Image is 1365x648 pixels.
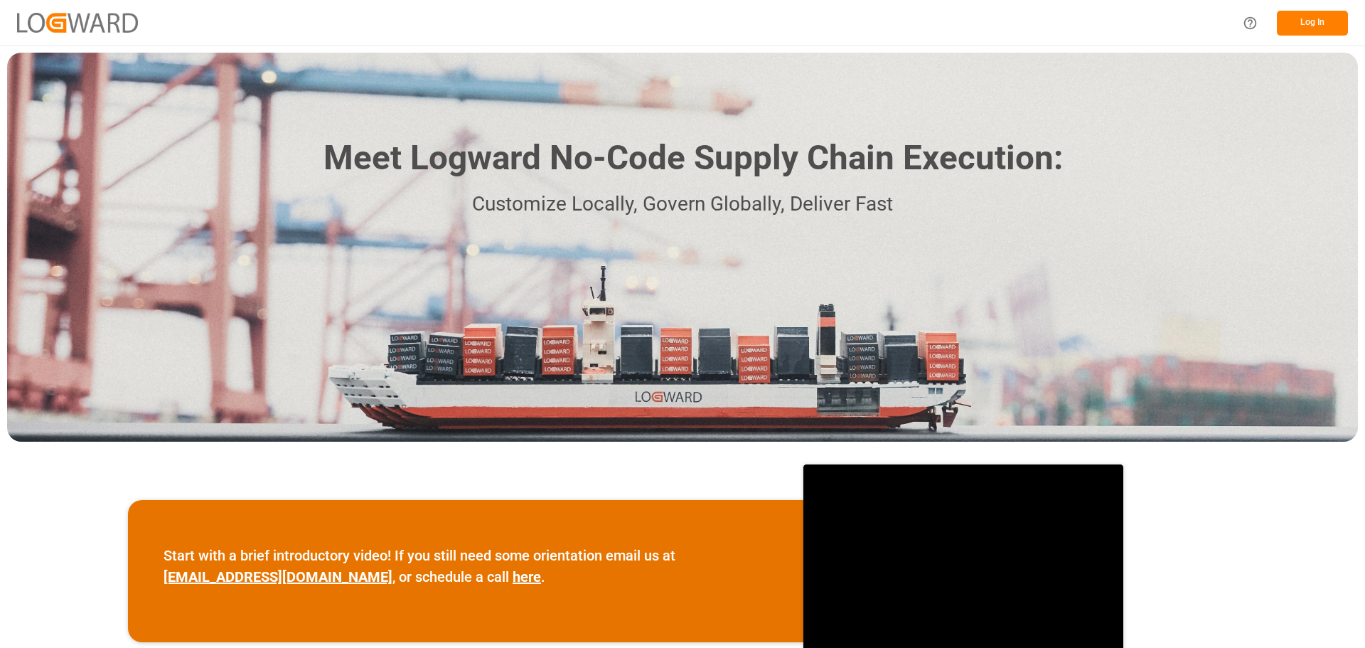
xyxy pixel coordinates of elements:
[1234,7,1266,39] button: Help Center
[323,133,1063,184] h1: Meet Logward No-Code Supply Chain Execution:
[1277,11,1348,36] button: Log In
[164,568,392,585] a: [EMAIL_ADDRESS][DOMAIN_NAME]
[17,13,138,32] img: Logward_new_orange.png
[302,188,1063,221] p: Customize Locally, Govern Globally, Deliver Fast
[513,568,541,585] a: here
[164,545,768,588] p: Start with a brief introductory video! If you still need some orientation email us at , or schedu...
